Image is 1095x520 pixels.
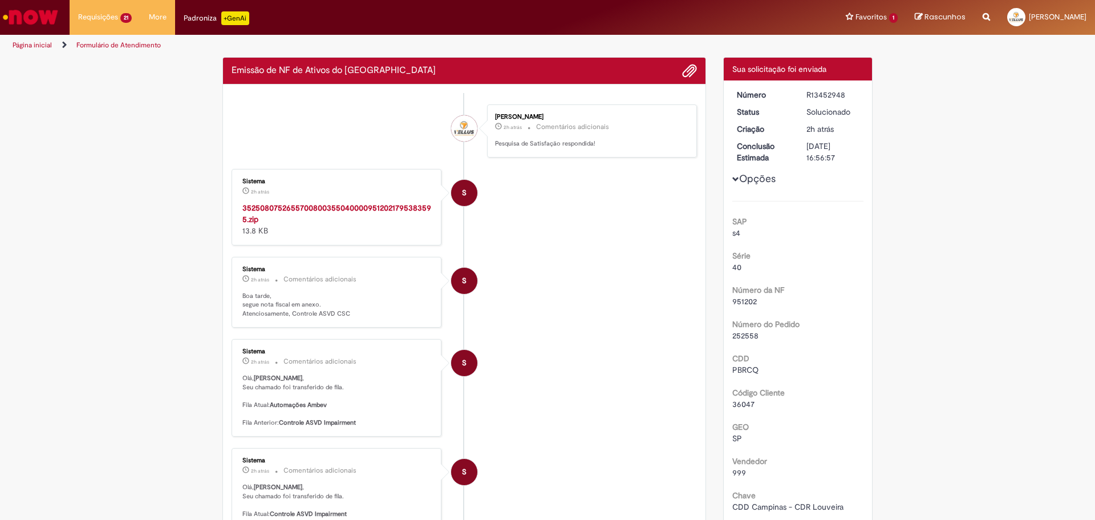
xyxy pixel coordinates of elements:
dt: Número [728,89,798,100]
span: S [462,179,467,207]
b: Chave [732,490,756,501]
small: Comentários adicionais [283,357,356,366]
b: [PERSON_NAME] [254,374,302,382]
b: Número do Pedido [732,319,800,329]
b: Série [732,251,751,261]
span: PBRCQ [732,365,759,375]
span: Sua solicitação foi enviada [732,64,826,74]
span: 1 [889,13,898,23]
b: GEO [732,422,749,432]
div: Sistema [242,266,432,273]
span: S [462,267,467,295]
span: 999 [732,467,746,478]
span: More [149,11,167,23]
p: +GenAi [221,11,249,25]
div: Flavio Faria [451,115,477,142]
p: Pesquisa de Satisfação respondida! [495,139,685,148]
dt: Criação [728,123,798,135]
b: CDD [732,353,749,364]
div: 27/08/2025 14:56:54 [806,123,859,135]
span: 2h atrás [251,358,269,365]
span: 252558 [732,330,759,341]
time: 27/08/2025 15:30:16 [504,124,522,131]
small: Comentários adicionais [536,122,609,132]
div: Padroniza [184,11,249,25]
span: 2h atrás [806,124,834,134]
small: Comentários adicionais [283,466,356,475]
time: 27/08/2025 14:56:54 [806,124,834,134]
button: Adicionar anexos [682,63,697,78]
div: System [451,268,477,294]
div: [DATE] 16:56:57 [806,140,859,163]
div: System [451,459,477,485]
time: 27/08/2025 14:56:58 [251,467,269,474]
div: Sistema [242,178,432,185]
b: Controle ASVD Impairment [279,418,356,427]
div: Sistema [242,457,432,464]
a: Formulário de Atendimento [76,41,161,50]
span: Favoritos [855,11,887,23]
span: 2h atrás [251,467,269,474]
a: 35250807526557008003550400009512021795383595.zip [242,203,431,224]
span: s4 [732,228,740,238]
b: Número da NF [732,285,784,295]
small: Comentários adicionais [283,275,356,284]
div: [PERSON_NAME] [495,114,685,120]
b: Automações Ambev [270,401,327,409]
div: R13452948 [806,89,859,100]
span: CDD Campinas - CDR Louveira [732,502,843,512]
a: Página inicial [13,41,52,50]
time: 27/08/2025 15:05:22 [251,188,269,195]
span: 2h atrás [251,188,269,195]
b: Vendedor [732,456,767,466]
a: Rascunhos [915,12,966,23]
span: Rascunhos [924,11,966,22]
img: ServiceNow [1,6,60,29]
div: Sistema [242,348,432,355]
span: 36047 [732,399,755,409]
h2: Emissão de NF de Ativos do ASVD Histórico de tíquete [232,66,436,76]
b: Controle ASVD Impairment [270,510,347,518]
span: 21 [120,13,132,23]
span: [PERSON_NAME] [1029,12,1086,22]
b: Código Cliente [732,388,785,398]
dt: Status [728,106,798,118]
span: 2h atrás [251,276,269,283]
span: Requisições [78,11,118,23]
span: SP [732,433,742,444]
span: 2h atrás [504,124,522,131]
div: Solucionado [806,106,859,118]
b: [PERSON_NAME] [254,483,302,491]
div: 13.8 KB [242,202,432,236]
b: SAP [732,216,747,227]
span: 951202 [732,296,757,307]
span: S [462,458,467,486]
span: S [462,349,467,377]
time: 27/08/2025 15:05:21 [251,358,269,365]
ul: Trilhas de página [9,35,721,56]
dt: Conclusão Estimada [728,140,798,163]
div: Sistema [451,180,477,206]
span: 40 [732,262,741,272]
p: Boa tarde, segue nota fiscal em anexo. Atenciosamente, Controle ASVD CSC [242,292,432,319]
div: System [451,350,477,376]
p: Olá, , Seu chamado foi transferido de fila. Fila Atual: Fila Anterior: [242,374,432,428]
time: 27/08/2025 15:05:22 [251,276,269,283]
